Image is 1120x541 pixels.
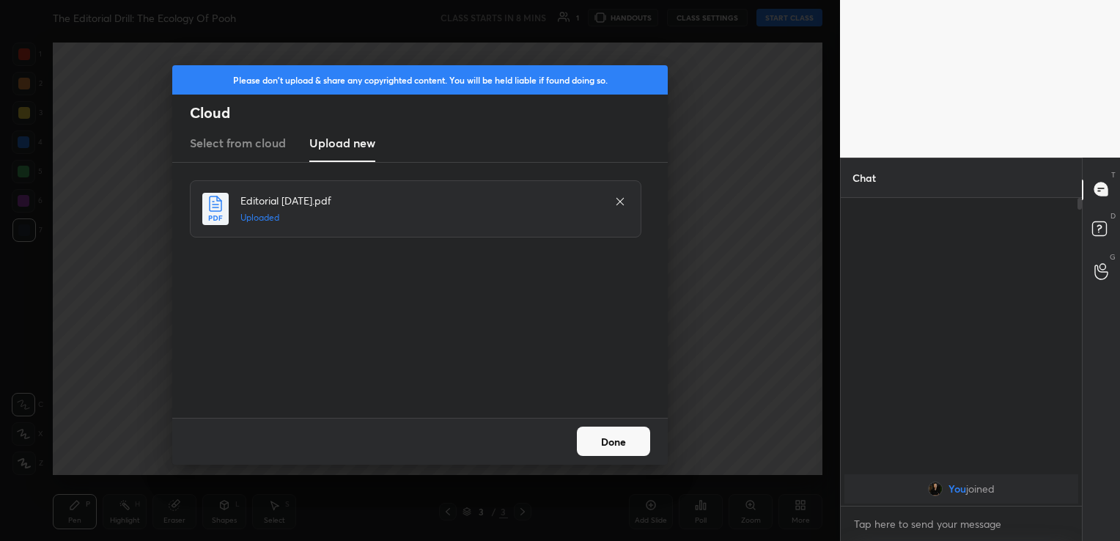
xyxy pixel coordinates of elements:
img: 9e24b94aef5d423da2dc226449c24655.jpg [928,482,943,496]
p: T [1111,169,1116,180]
div: grid [841,471,1082,507]
h4: Editorial [DATE].pdf [240,193,600,208]
span: joined [966,483,995,495]
h2: Cloud [190,103,668,122]
div: Please don't upload & share any copyrighted content. You will be held liable if found doing so. [172,65,668,95]
p: D [1110,210,1116,221]
h5: Uploaded [240,211,600,224]
p: Chat [841,158,888,197]
p: G [1110,251,1116,262]
span: You [948,483,966,495]
h3: Upload new [309,134,375,152]
button: Done [577,427,650,456]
